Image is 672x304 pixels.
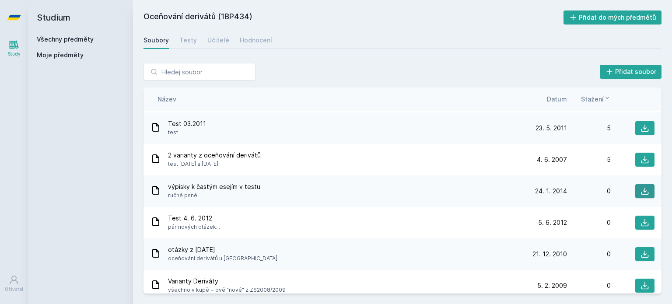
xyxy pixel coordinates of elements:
[143,10,563,24] h2: Oceňování derivátů (1BP434)
[240,36,272,45] div: Hodnocení
[567,187,611,196] div: 0
[563,10,662,24] button: Přidat do mých předmětů
[535,187,567,196] span: 24. 1. 2014
[168,245,277,254] span: otázky z [DATE]
[532,250,567,259] span: 21. 12. 2010
[207,31,229,49] a: Učitelé
[537,155,567,164] span: 4. 6. 2007
[535,124,567,133] span: 23. 5. 2011
[581,94,611,104] button: Stažení
[567,124,611,133] div: 5
[2,270,26,297] a: Uživatel
[179,31,197,49] a: Testy
[538,218,567,227] span: 5. 6. 2012
[37,51,84,59] span: Moje předměty
[143,31,169,49] a: Soubory
[2,35,26,62] a: Study
[168,277,286,286] span: Varianty Deriváty
[5,286,23,293] div: Uživatel
[168,160,261,168] span: test [DATE] a [DATE]
[8,51,21,57] div: Study
[567,281,611,290] div: 0
[168,191,260,200] span: ručně psné
[168,151,261,160] span: 2 varianty z oceňování derivátů
[600,65,662,79] button: Přidat soubor
[168,254,277,263] span: oceňování derivátů u [GEOGRAPHIC_DATA]
[143,36,169,45] div: Soubory
[240,31,272,49] a: Hodnocení
[537,281,567,290] span: 5. 2. 2009
[567,218,611,227] div: 0
[207,36,229,45] div: Učitelé
[168,119,206,128] span: Test 03.2011
[567,155,611,164] div: 5
[157,94,176,104] button: Název
[179,36,197,45] div: Testy
[168,182,260,191] span: výpisky k častým esejím v testu
[168,214,220,223] span: Test 4. 6. 2012
[547,94,567,104] button: Datum
[581,94,604,104] span: Stažení
[37,35,94,43] a: Všechny předměty
[168,128,206,137] span: test
[567,250,611,259] div: 0
[143,63,255,80] input: Hledej soubor
[168,286,286,294] span: všechno v kupě + dvě "nové" z ZS2008/2009
[168,223,220,231] span: pár nových otázek...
